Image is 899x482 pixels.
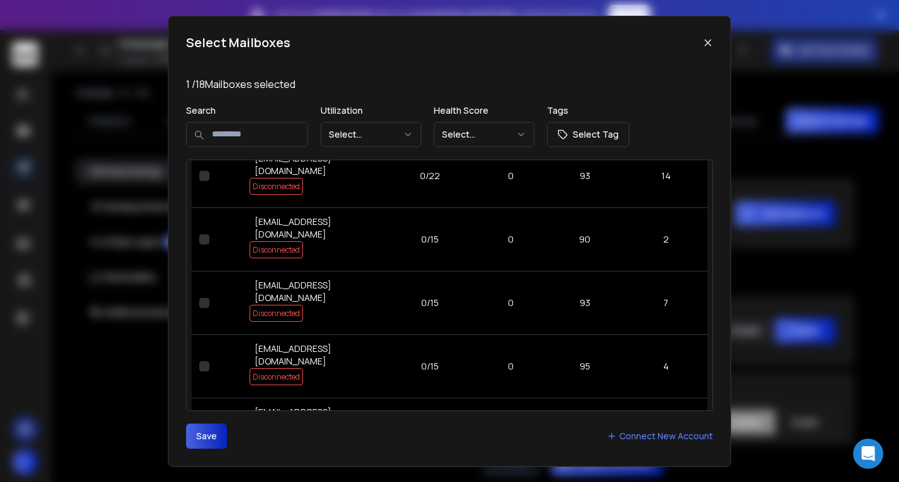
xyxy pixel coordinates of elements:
p: Health Score [434,104,534,117]
td: 0/22 [383,145,477,208]
p: 0 [484,170,538,182]
td: 14 [624,145,707,208]
p: Utilization [321,104,421,117]
p: 1 / 18 Mailboxes selected [186,77,713,92]
button: Select... [434,122,534,147]
button: Select... [321,122,421,147]
p: [EMAIL_ADDRESS][DOMAIN_NAME] [255,152,375,177]
p: Tags [547,104,629,117]
td: 93 [545,145,624,208]
div: Open Intercom Messenger [853,439,883,469]
button: Select Tag [547,122,629,147]
p: Search [186,104,308,117]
